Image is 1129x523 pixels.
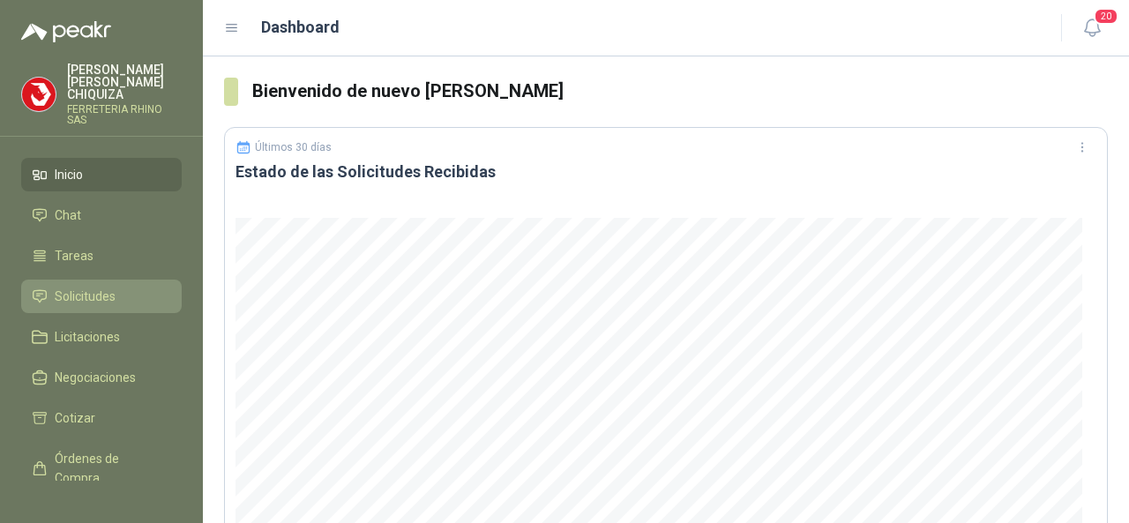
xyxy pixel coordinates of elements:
img: Company Logo [22,78,56,111]
a: Negociaciones [21,361,182,394]
span: Licitaciones [55,327,120,347]
span: Tareas [55,246,93,265]
p: [PERSON_NAME] [PERSON_NAME] CHIQUIZA [67,64,182,101]
span: Negociaciones [55,368,136,387]
a: Chat [21,198,182,232]
a: Órdenes de Compra [21,442,182,495]
button: 20 [1076,12,1108,44]
span: Inicio [55,165,83,184]
span: Chat [55,205,81,225]
h1: Dashboard [261,15,340,40]
img: Logo peakr [21,21,111,42]
a: Inicio [21,158,182,191]
h3: Estado de las Solicitudes Recibidas [236,161,1096,183]
a: Tareas [21,239,182,273]
span: Solicitudes [55,287,116,306]
p: FERRETERIA RHINO SAS [67,104,182,125]
h3: Bienvenido de nuevo [PERSON_NAME] [252,78,1109,105]
a: Cotizar [21,401,182,435]
span: Órdenes de Compra [55,449,165,488]
span: 20 [1094,8,1118,25]
a: Licitaciones [21,320,182,354]
p: Últimos 30 días [255,141,332,153]
a: Solicitudes [21,280,182,313]
span: Cotizar [55,408,95,428]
